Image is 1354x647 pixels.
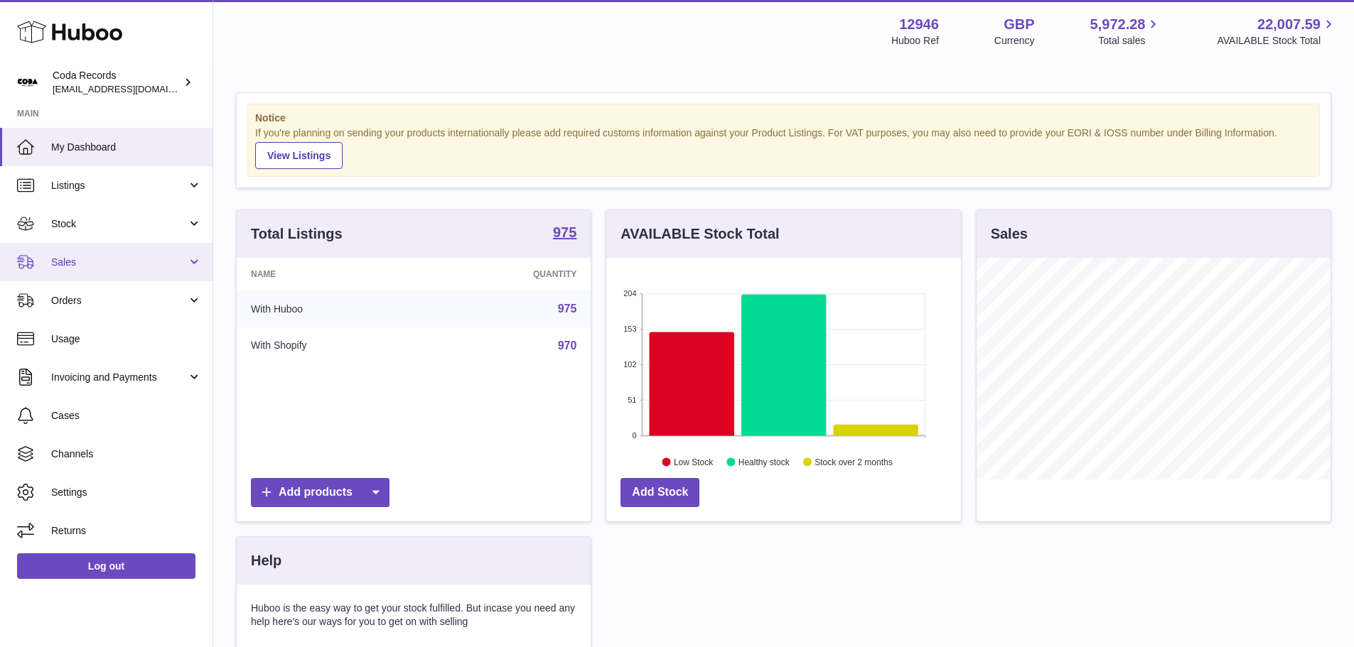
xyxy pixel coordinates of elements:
[620,224,779,244] h3: AVAILABLE Stock Total
[891,34,939,48] div: Huboo Ref
[17,553,195,579] a: Log out
[255,126,1312,169] div: If you're planning on sending your products internationally please add required customs informati...
[738,457,790,467] text: Healthy stock
[51,447,202,461] span: Channels
[51,141,202,154] span: My Dashboard
[237,258,428,290] th: Name
[17,72,38,93] img: haz@pcatmedia.com
[51,217,187,231] span: Stock
[51,486,202,499] span: Settings
[1098,34,1161,48] span: Total sales
[558,339,577,352] a: 970
[628,396,637,404] text: 51
[994,34,1035,48] div: Currency
[51,524,202,538] span: Returns
[428,258,591,290] th: Quantity
[623,289,636,298] text: 204
[251,602,576,629] p: Huboo is the easy way to get your stock fulfilled. But incase you need any help here's our ways f...
[1217,15,1337,48] a: 22,007.59 AVAILABLE Stock Total
[1217,34,1337,48] span: AVAILABLE Stock Total
[255,112,1312,125] strong: Notice
[251,551,281,570] h3: Help
[899,15,939,34] strong: 12946
[251,478,389,507] a: Add products
[553,225,576,239] strong: 975
[237,327,428,364] td: With Shopify
[51,371,187,384] span: Invoicing and Payments
[1090,15,1146,34] span: 5,972.28
[1004,15,1034,34] strong: GBP
[674,457,714,467] text: Low Stock
[51,409,202,423] span: Cases
[251,224,343,244] h3: Total Listings
[623,360,636,369] text: 102
[553,225,576,242] a: 975
[633,431,637,440] text: 0
[255,142,343,169] a: View Listings
[1090,15,1162,48] a: 5,972.28 Total sales
[51,256,187,269] span: Sales
[53,69,181,96] div: Coda Records
[51,332,202,346] span: Usage
[620,478,699,507] a: Add Stock
[51,179,187,192] span: Listings
[51,294,187,308] span: Orders
[237,290,428,327] td: With Huboo
[991,224,1028,244] h3: Sales
[53,83,209,94] span: [EMAIL_ADDRESS][DOMAIN_NAME]
[558,303,577,315] a: 975
[1257,15,1321,34] span: 22,007.59
[815,457,893,467] text: Stock over 2 months
[623,325,636,333] text: 153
